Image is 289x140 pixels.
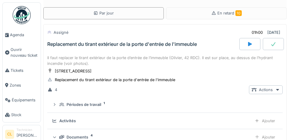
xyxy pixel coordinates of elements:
[5,130,14,139] li: CL
[11,112,38,118] span: Stock
[55,68,92,74] div: [STREET_ADDRESS]
[3,63,41,78] a: Tickets
[10,32,38,38] span: Agenda
[217,11,242,15] span: En retard
[17,128,38,132] div: Technicien
[50,115,280,126] summary: ActivitésAjouter
[55,87,57,93] div: 4
[252,30,263,35] div: 01h00
[55,77,175,83] div: Replacement du tirant extérieur de la porte d'entrée de l'immeuble
[12,97,38,103] span: Équipements
[3,93,41,107] a: Équipements
[10,82,38,88] span: Zones
[93,10,114,16] div: Par jour
[249,85,283,94] div: Actions
[50,99,280,110] summary: Périodes de travail1
[3,107,41,122] a: Stock
[267,30,280,35] div: [DATE]
[47,41,197,47] div: Replacement du tirant extérieur de la porte d'entrée de l'immeuble
[3,27,41,42] a: Agenda
[54,30,68,35] div: Assigné
[67,134,88,140] div: Documents
[11,68,38,73] span: Tickets
[3,78,41,93] a: Zones
[13,6,31,24] img: Badge_color-CXgf-gQk.svg
[67,102,101,107] div: Périodes de travail
[59,118,76,124] div: Activités
[3,42,41,63] a: Ouvrir nouveau ticket
[11,47,38,58] span: Ouvrir nouveau ticket
[252,116,278,125] div: Ajouter
[47,55,283,66] div: Il faut replacer le tirant extérieur de la porte d’entrée de l’immeuble (Olivier, 42 RDC). Il est...
[235,10,242,16] span: 10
